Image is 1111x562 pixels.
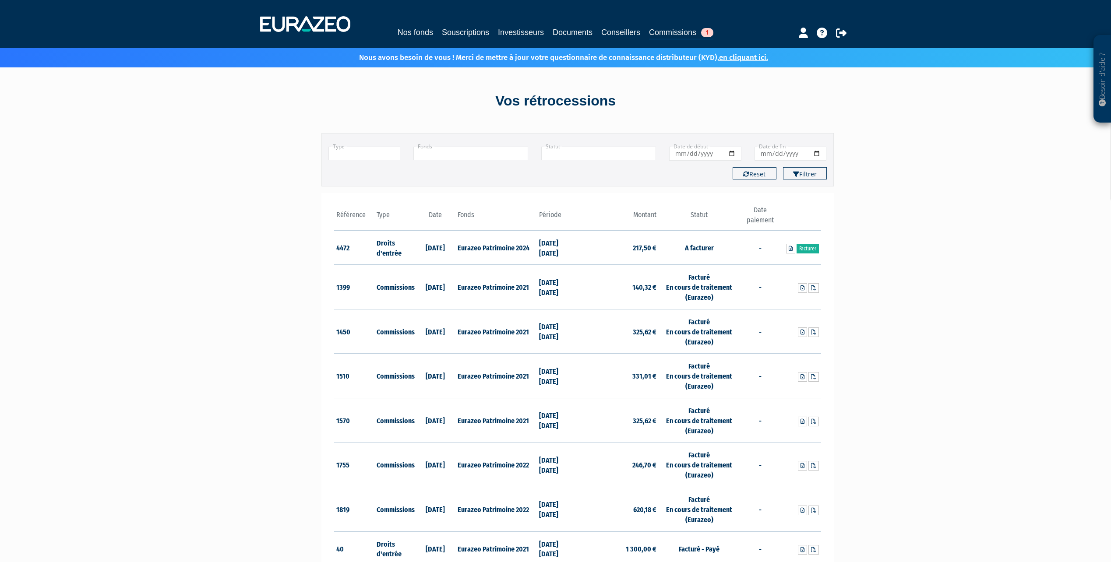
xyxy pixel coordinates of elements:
[578,230,659,265] td: 217,50 €
[578,265,659,309] td: 140,32 €
[659,265,740,309] td: Facturé En cours de traitement (Eurazeo)
[415,230,456,265] td: [DATE]
[701,28,713,37] span: 1
[415,354,456,398] td: [DATE]
[537,265,578,309] td: [DATE] [DATE]
[374,309,415,354] td: Commissions
[783,167,827,179] button: Filtrer
[415,443,456,487] td: [DATE]
[374,265,415,309] td: Commissions
[455,265,536,309] td: Eurazeo Patrimoine 2021
[374,398,415,443] td: Commissions
[649,26,713,40] a: Commissions1
[455,487,536,532] td: Eurazeo Patrimoine 2022
[659,309,740,354] td: Facturé En cours de traitement (Eurazeo)
[659,487,740,532] td: Facturé En cours de traitement (Eurazeo)
[374,354,415,398] td: Commissions
[374,443,415,487] td: Commissions
[415,487,456,532] td: [DATE]
[455,398,536,443] td: Eurazeo Patrimoine 2021
[334,398,375,443] td: 1570
[1097,40,1107,119] p: Besoin d'aide ?
[455,230,536,265] td: Eurazeo Patrimoine 2024
[578,487,659,532] td: 620,18 €
[334,354,375,398] td: 1510
[537,230,578,265] td: [DATE] [DATE]
[740,230,780,265] td: -
[415,205,456,230] th: Date
[455,443,536,487] td: Eurazeo Patrimoine 2022
[659,230,740,265] td: A facturer
[578,443,659,487] td: 246,70 €
[740,398,780,443] td: -
[740,309,780,354] td: -
[334,443,375,487] td: 1755
[442,26,489,39] a: Souscriptions
[659,354,740,398] td: Facturé En cours de traitement (Eurazeo)
[719,53,768,62] a: en cliquant ici.
[334,205,375,230] th: Référence
[659,205,740,230] th: Statut
[334,487,375,532] td: 1819
[733,167,776,179] button: Reset
[797,244,819,253] a: Facturer
[374,205,415,230] th: Type
[415,309,456,354] td: [DATE]
[659,443,740,487] td: Facturé En cours de traitement (Eurazeo)
[334,230,375,265] td: 4472
[334,309,375,354] td: 1450
[740,265,780,309] td: -
[578,309,659,354] td: 325,62 €
[537,487,578,532] td: [DATE] [DATE]
[553,26,593,39] a: Documents
[659,398,740,443] td: Facturé En cours de traitement (Eurazeo)
[740,443,780,487] td: -
[374,487,415,532] td: Commissions
[537,443,578,487] td: [DATE] [DATE]
[537,398,578,443] td: [DATE] [DATE]
[537,205,578,230] th: Période
[740,487,780,532] td: -
[601,26,640,39] a: Conseillers
[537,309,578,354] td: [DATE] [DATE]
[578,354,659,398] td: 331,01 €
[374,230,415,265] td: Droits d'entrée
[578,205,659,230] th: Montant
[260,16,350,32] img: 1732889491-logotype_eurazeo_blanc_rvb.png
[740,354,780,398] td: -
[306,91,805,111] div: Vos rétrocessions
[740,205,780,230] th: Date paiement
[455,205,536,230] th: Fonds
[455,354,536,398] td: Eurazeo Patrimoine 2021
[415,398,456,443] td: [DATE]
[334,50,768,63] p: Nous avons besoin de vous ! Merci de mettre à jour votre questionnaire de connaissance distribute...
[498,26,544,39] a: Investisseurs
[415,265,456,309] td: [DATE]
[537,354,578,398] td: [DATE] [DATE]
[455,309,536,354] td: Eurazeo Patrimoine 2021
[334,265,375,309] td: 1399
[578,398,659,443] td: 325,62 €
[398,26,433,39] a: Nos fonds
